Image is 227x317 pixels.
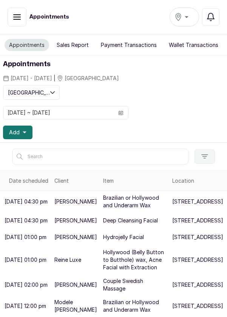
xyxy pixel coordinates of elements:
p: [STREET_ADDRESS] [172,281,223,289]
button: Sales Report [52,39,93,51]
button: Add [3,126,32,139]
p: [STREET_ADDRESS] [172,233,223,241]
p: [PERSON_NAME] [54,217,97,224]
input: Search [12,149,188,165]
p: [STREET_ADDRESS] [172,217,223,224]
span: Add [9,129,20,136]
p: Brazilian or Hollywood and Underarm Wax [103,298,166,314]
p: Reine Luxe [54,256,81,264]
p: [DATE] 01:00 pm [5,233,46,241]
p: [DATE] 04:30 pm [5,217,48,224]
p: [DATE] 02:00 pm [5,281,48,289]
button: Wallet Transactions [164,39,223,51]
p: [STREET_ADDRESS] [172,256,223,264]
button: [GEOGRAPHIC_DATA] [3,85,60,100]
div: Location [172,177,223,185]
p: Hydrojelly Facial [103,233,144,241]
p: [DATE] 12:00 pm [5,302,46,310]
div: Item [103,177,166,185]
div: Client [54,177,97,185]
input: Select date [3,106,114,119]
button: Appointments [5,39,49,51]
h1: Appointments [29,13,69,21]
span: [DATE] - [DATE] [11,75,52,82]
p: [PERSON_NAME] [54,198,97,205]
span: | [54,74,56,82]
span: [GEOGRAPHIC_DATA] [65,75,119,82]
h1: Appointments [3,59,224,70]
button: Payment Transactions [96,39,161,51]
p: Hollywood (Belly Button to Butthole) wax, Acne Facial with Extraction [103,249,166,271]
p: [STREET_ADDRESS] [172,302,223,310]
p: Brazilian or Hollywood and Underarm Wax [103,194,166,209]
span: [GEOGRAPHIC_DATA] [8,89,50,96]
svg: calendar [118,110,124,115]
p: Couple Swedish Massage [103,277,166,292]
p: [PERSON_NAME] [54,281,97,289]
p: [PERSON_NAME] [54,233,97,241]
p: [DATE] 01:00 pm [5,256,46,264]
p: [DATE] 04:30 pm [5,198,48,205]
div: Date scheduled [9,177,48,185]
p: [STREET_ADDRESS] [172,198,223,205]
p: Deep Cleansing Facial [103,217,158,224]
p: Modele [PERSON_NAME] [54,298,97,314]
